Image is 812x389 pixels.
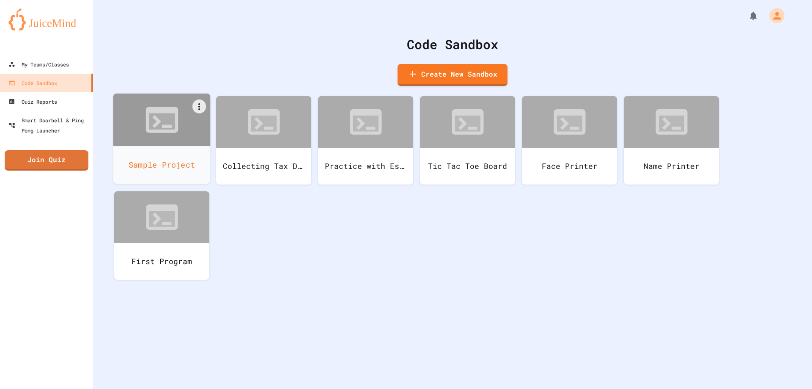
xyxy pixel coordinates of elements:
[114,243,209,280] div: First Program
[114,191,209,280] a: First Program
[8,78,57,88] div: Code Sandbox
[8,97,57,107] div: Quiz Reports
[113,146,211,184] div: Sample Project
[624,148,719,185] div: Name Printer
[522,96,617,185] a: Face Printer
[5,150,88,171] a: Join Quiz
[114,35,791,54] div: Code Sandbox
[318,96,413,185] a: Practice with Escape Sequences
[8,8,85,30] img: logo-orange.svg
[420,96,515,185] a: Tic Tac Toe Board
[216,148,311,185] div: Collecting Tax Data
[732,8,760,23] div: My Notifications
[318,148,413,185] div: Practice with Escape Sequences
[8,59,69,69] div: My Teams/Classes
[522,148,617,185] div: Face Printer
[398,64,507,86] a: Create New Sandbox
[760,6,787,25] div: My Account
[216,96,311,185] a: Collecting Tax Data
[420,148,515,185] div: Tic Tac Toe Board
[624,96,719,185] a: Name Printer
[113,94,211,184] a: Sample Project
[8,115,90,135] div: Smart Doorbell & Ping Pong Launcher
